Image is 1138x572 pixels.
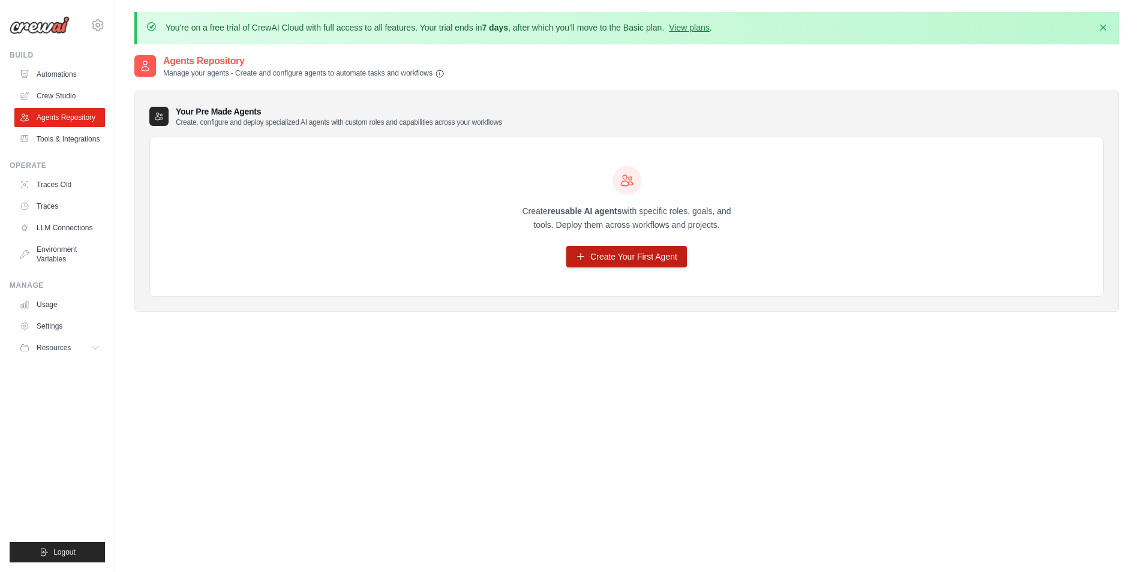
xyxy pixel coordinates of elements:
[14,317,105,336] a: Settings
[14,295,105,314] a: Usage
[14,175,105,194] a: Traces Old
[547,206,621,216] strong: reusable AI agents
[14,218,105,237] a: LLM Connections
[14,197,105,216] a: Traces
[10,50,105,60] div: Build
[176,106,502,127] h3: Your Pre Made Agents
[10,16,70,34] img: Logo
[53,547,76,557] span: Logout
[37,343,71,353] span: Resources
[163,54,445,68] h2: Agents Repository
[669,23,709,32] a: View plans
[14,130,105,149] a: Tools & Integrations
[10,542,105,562] button: Logout
[14,108,105,127] a: Agents Repository
[14,86,105,106] a: Crew Studio
[10,281,105,290] div: Manage
[14,240,105,269] a: Environment Variables
[14,338,105,357] button: Resources
[566,246,687,267] a: Create Your First Agent
[166,22,712,34] p: You're on a free trial of CrewAI Cloud with full access to all features. Your trial ends in , aft...
[512,204,742,232] p: Create with specific roles, goals, and tools. Deploy them across workflows and projects.
[176,118,502,127] p: Create, configure and deploy specialized AI agents with custom roles and capabilities across your...
[163,68,445,79] p: Manage your agents - Create and configure agents to automate tasks and workflows
[482,23,508,32] strong: 7 days
[14,65,105,84] a: Automations
[10,161,105,170] div: Operate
